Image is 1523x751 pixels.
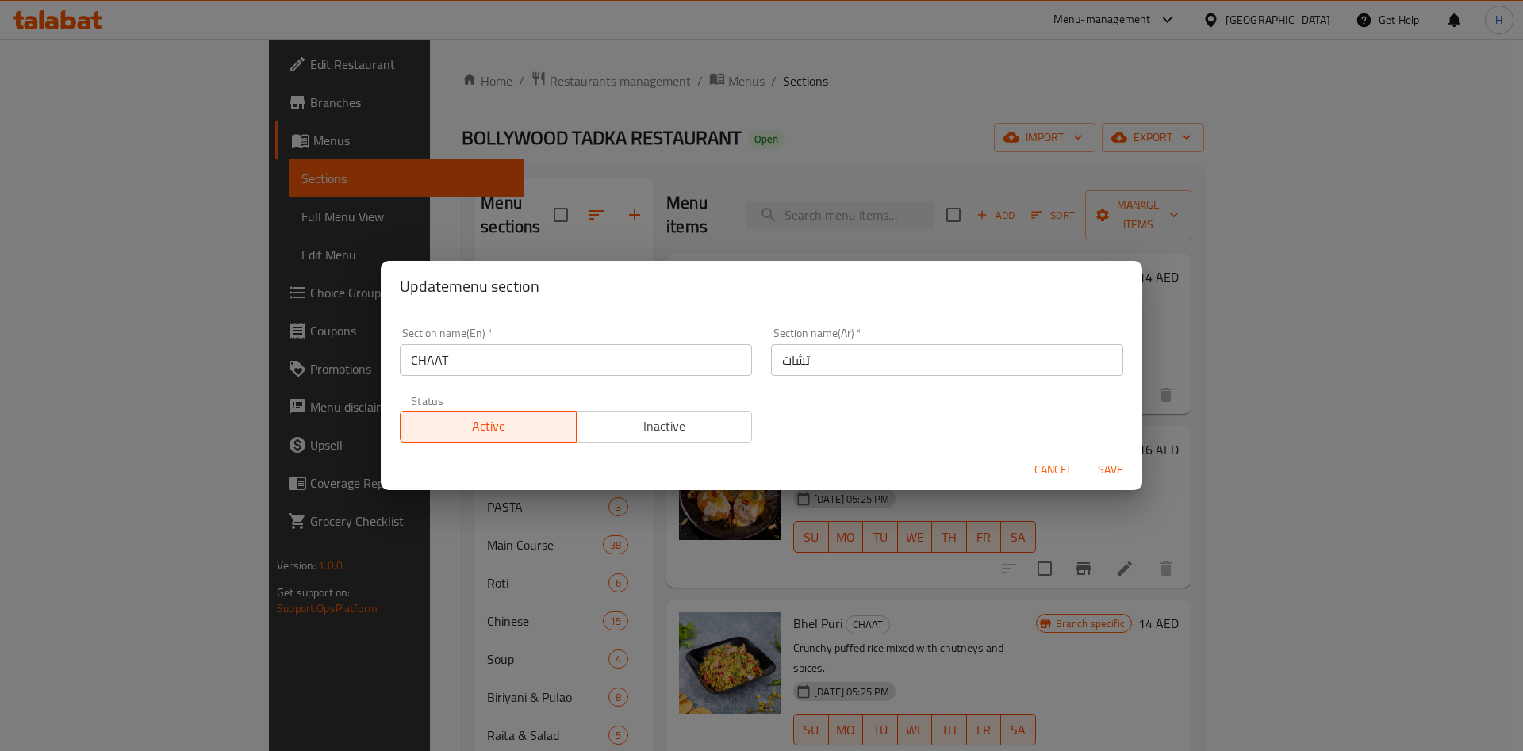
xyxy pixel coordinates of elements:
[583,415,746,438] span: Inactive
[1091,460,1130,480] span: Save
[771,344,1123,376] input: Please enter section name(ar)
[407,415,570,438] span: Active
[576,411,753,443] button: Inactive
[1085,455,1136,485] button: Save
[1028,455,1079,485] button: Cancel
[400,274,1123,299] h2: Update menu section
[400,344,752,376] input: Please enter section name(en)
[1034,460,1072,480] span: Cancel
[400,411,577,443] button: Active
